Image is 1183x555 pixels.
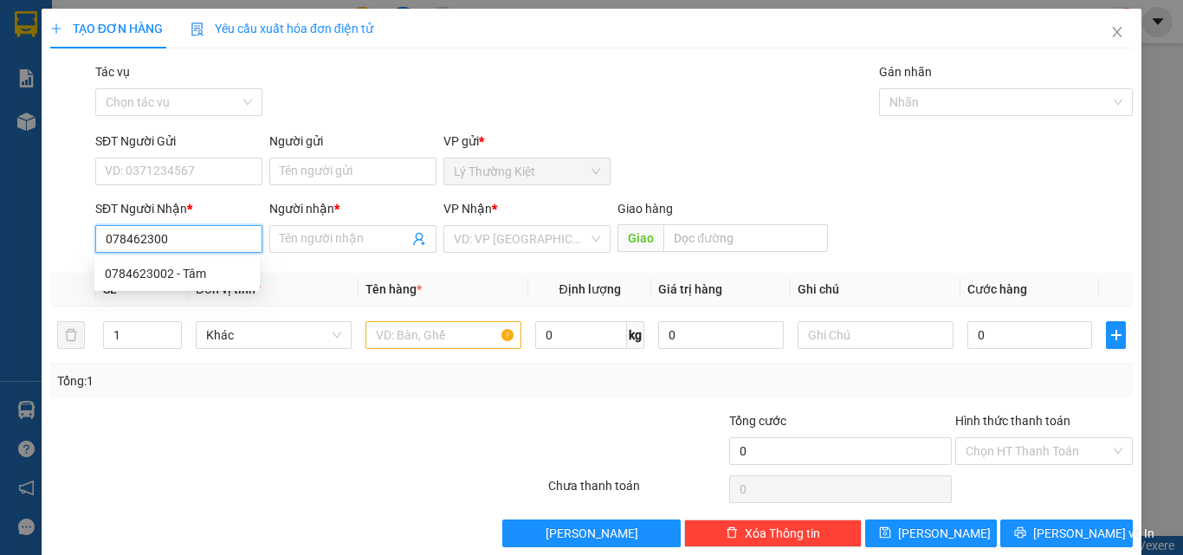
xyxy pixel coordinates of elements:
[1107,328,1125,342] span: plus
[412,232,426,246] span: user-add
[1014,526,1026,540] span: printer
[95,65,130,79] label: Tác vụ
[658,321,783,349] input: 0
[269,132,436,151] div: Người gửi
[94,260,260,287] div: 0784623002 - Tâm
[745,524,820,543] span: Xóa Thông tin
[791,273,960,307] th: Ghi chú
[50,22,163,35] span: TẠO ĐƠN HÀNG
[57,321,85,349] button: delete
[95,199,262,218] div: SĐT Người Nhận
[955,414,1070,428] label: Hình thức thanh toán
[658,282,722,296] span: Giá trị hàng
[1033,524,1154,543] span: [PERSON_NAME] và In
[546,476,727,507] div: Chưa thanh toán
[454,158,600,184] span: Lý Thường Kiệt
[1106,321,1126,349] button: plus
[443,202,492,216] span: VP Nhận
[365,321,521,349] input: VD: Bàn, Ghế
[798,321,954,349] input: Ghi Chú
[617,202,673,216] span: Giao hàng
[546,524,638,543] span: [PERSON_NAME]
[559,282,620,296] span: Định lượng
[627,321,644,349] span: kg
[105,264,249,283] div: 0784623002 - Tâm
[1110,25,1124,39] span: close
[1093,9,1141,57] button: Close
[206,322,341,348] span: Khác
[865,520,998,547] button: save[PERSON_NAME]
[879,526,891,540] span: save
[191,22,373,35] span: Yêu cầu xuất hóa đơn điện tử
[726,526,738,540] span: delete
[1000,520,1133,547] button: printer[PERSON_NAME] và In
[443,132,611,151] div: VP gửi
[191,23,204,36] img: icon
[967,282,1027,296] span: Cước hàng
[879,65,932,79] label: Gán nhãn
[684,520,862,547] button: deleteXóa Thông tin
[502,520,680,547] button: [PERSON_NAME]
[57,371,458,390] div: Tổng: 1
[617,224,663,252] span: Giao
[95,132,262,151] div: SĐT Người Gửi
[898,524,991,543] span: [PERSON_NAME]
[729,414,786,428] span: Tổng cước
[269,199,436,218] div: Người nhận
[50,23,62,35] span: plus
[365,282,422,296] span: Tên hàng
[663,224,828,252] input: Dọc đường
